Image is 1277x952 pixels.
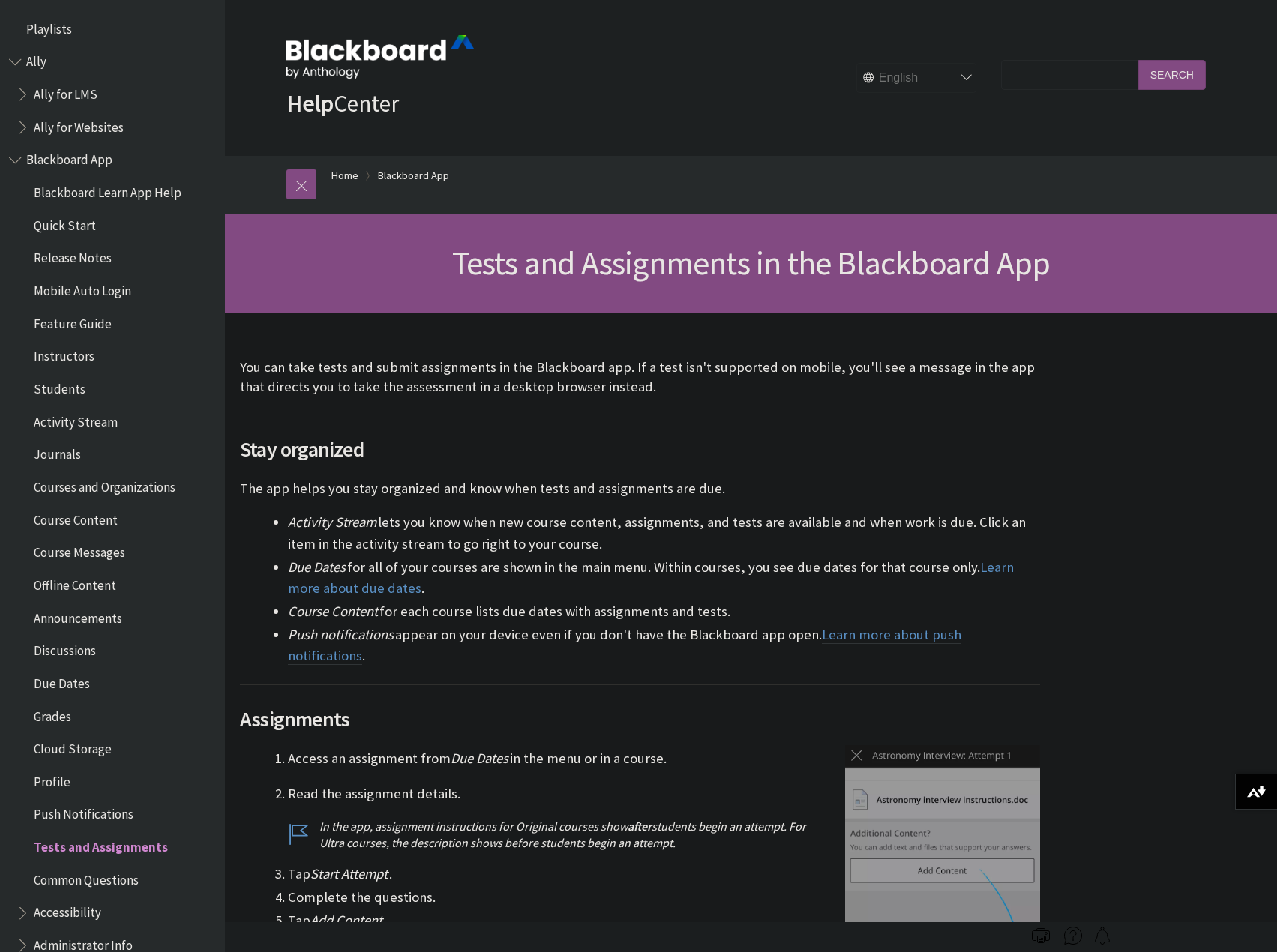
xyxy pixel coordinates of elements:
span: Tests and Assignments [34,834,168,855]
span: Release Notes [34,246,112,266]
img: Blackboard by Anthology [286,35,474,79]
a: Blackboard App [378,166,449,185]
span: Due Dates [34,671,90,691]
span: Activity Stream [34,409,118,430]
a: HelpCenter [286,88,399,118]
a: Learn more about due dates [288,558,1014,597]
span: Activity Stream [288,513,376,531]
span: Courses and Organizations [34,475,175,495]
span: Tests and Assignments in the Blackboard App [452,242,1051,283]
span: Due Dates [288,558,346,576]
span: Quick Start [34,213,96,233]
span: Instructors [34,344,94,364]
li: Tap . [288,864,1040,885]
p: You can take tests and submit assignments in the Blackboard app. If a test isn't supported on mob... [240,358,1040,397]
nav: Book outline for Anthology Ally Help [9,49,216,140]
span: Ally for Websites [34,115,124,135]
nav: Book outline for Playlists [9,16,216,42]
p: In the app, assignment instructions for Original courses show students begin an attempt. For Ultr... [288,818,1040,852]
li: Access an assignment from in the menu or in a course. [288,748,1040,769]
span: Offline Content [34,573,116,593]
a: Home [331,166,358,185]
li: Complete the questions. [288,887,1040,908]
span: Playlists [26,16,72,37]
select: Site Language Selector [857,64,977,94]
span: Journals [34,442,81,463]
span: Accessibility [34,900,101,921]
p: The app helps you stay organized and know when tests and assignments are due. [240,479,1040,498]
span: Ally for LMS [34,82,97,102]
span: Grades [34,704,71,724]
span: Cloud Storage [34,736,112,756]
span: Course Content [34,507,118,528]
span: Due Dates [451,750,508,767]
span: Common Questions [34,867,139,888]
img: Follow this page [1093,927,1111,945]
img: More help [1064,927,1082,945]
span: Assignments [240,703,1040,735]
strong: Help [286,88,334,118]
img: Print [1032,927,1050,945]
li: for each course lists due dates with assignments and tests. [288,601,1040,622]
span: Course Messages [34,540,125,561]
span: Discussions [34,638,96,658]
span: Announcements [34,606,122,626]
span: Push notifications [288,626,394,643]
span: Feature Guide [34,311,112,331]
span: after [628,819,652,834]
span: Blackboard Learn App Help [34,180,181,200]
p: Read the assignment details. [288,784,1040,804]
span: Add Content [310,912,382,929]
li: appear on your device even if you don't have the Blackboard app open. . [288,624,1040,666]
span: Profile [34,769,70,789]
span: Push Notifications [34,802,133,822]
li: for all of your courses are shown in the main menu. Within courses, you see due dates for that co... [288,557,1040,599]
span: Stay organized [240,433,1040,465]
span: Ally [26,49,46,70]
li: lets you know when new course content, assignments, and tests are available and when work is due.... [288,512,1040,554]
span: Mobile Auto Login [34,278,131,298]
span: Course Content [288,603,378,620]
input: Search [1138,60,1206,89]
span: Blackboard App [26,148,112,168]
a: Learn more about push notifications [288,626,961,665]
span: Start Attempt [310,865,388,882]
span: Students [34,376,85,397]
